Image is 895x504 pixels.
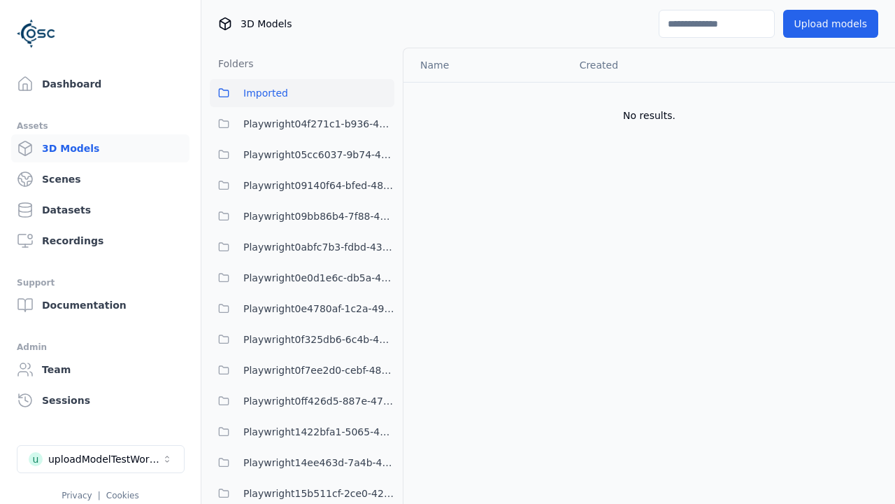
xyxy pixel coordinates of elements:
[98,491,101,500] span: |
[11,227,189,255] a: Recordings
[243,454,394,471] span: Playwright14ee463d-7a4b-460f-bf6c-ea7fafeecbb0
[243,208,394,225] span: Playwright09bb86b4-7f88-4a8f-8ea8-a4c9412c995e
[210,356,394,384] button: Playwright0f7ee2d0-cebf-4840-a756-5a7a26222786
[11,196,189,224] a: Datasets
[11,70,189,98] a: Dashboard
[210,418,394,446] button: Playwright1422bfa1-5065-45c6-98b3-ab75e32174d7
[11,356,189,384] a: Team
[210,233,394,261] button: Playwright0abfc7b3-fdbd-438a-9097-bdc709c88d01
[403,48,568,82] th: Name
[243,485,394,502] span: Playwright15b511cf-2ce0-42d4-aab5-f050ff96fb05
[210,171,394,199] button: Playwright09140f64-bfed-4894-9ae1-f5b1e6c36039
[17,445,185,473] button: Select a workspace
[243,300,394,317] span: Playwright0e4780af-1c2a-492e-901c-6880da17528a
[210,79,394,107] button: Imported
[17,118,184,134] div: Assets
[17,274,184,291] div: Support
[568,48,737,82] th: Created
[210,264,394,292] button: Playwright0e0d1e6c-db5a-4244-b424-632341d2c1b4
[243,331,394,348] span: Playwright0f325db6-6c4b-4947-9a8f-f4487adedf2c
[11,165,189,193] a: Scenes
[243,269,394,286] span: Playwright0e0d1e6c-db5a-4244-b424-632341d2c1b4
[210,295,394,323] button: Playwright0e4780af-1c2a-492e-901c-6880da17528a
[210,141,394,169] button: Playwright05cc6037-9b74-4704-86c6-3ffabbdece83
[243,177,394,194] span: Playwright09140f64-bfed-4894-9ae1-f5b1e6c36039
[403,82,895,149] td: No results.
[29,452,43,466] div: u
[210,325,394,353] button: Playwright0f325db6-6c4b-4947-9a8f-f4487adedf2c
[210,449,394,477] button: Playwright14ee463d-7a4b-460f-bf6c-ea7fafeecbb0
[106,491,139,500] a: Cookies
[17,339,184,356] div: Admin
[210,57,254,71] h3: Folders
[17,14,56,53] img: Logo
[210,110,394,138] button: Playwright04f271c1-b936-458c-b5f6-36ca6337f11a
[11,134,189,162] a: 3D Models
[210,387,394,415] button: Playwright0ff426d5-887e-47ce-9e83-c6f549f6a63f
[241,17,292,31] span: 3D Models
[48,452,162,466] div: uploadModelTestWorkspace
[243,423,394,440] span: Playwright1422bfa1-5065-45c6-98b3-ab75e32174d7
[243,393,394,409] span: Playwright0ff426d5-887e-47ce-9e83-c6f549f6a63f
[210,202,394,230] button: Playwright09bb86b4-7f88-4a8f-8ea8-a4c9412c995e
[62,491,92,500] a: Privacy
[243,85,288,101] span: Imported
[11,291,189,319] a: Documentation
[243,362,394,379] span: Playwright0f7ee2d0-cebf-4840-a756-5a7a26222786
[11,386,189,414] a: Sessions
[783,10,878,38] button: Upload models
[243,115,394,132] span: Playwright04f271c1-b936-458c-b5f6-36ca6337f11a
[243,146,394,163] span: Playwright05cc6037-9b74-4704-86c6-3ffabbdece83
[243,239,394,255] span: Playwright0abfc7b3-fdbd-438a-9097-bdc709c88d01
